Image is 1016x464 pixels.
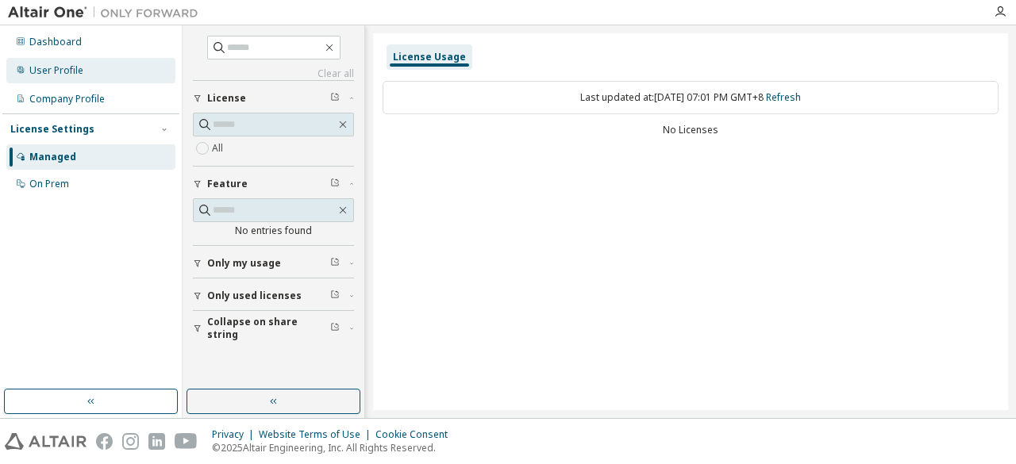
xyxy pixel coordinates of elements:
[330,257,340,270] span: Clear filter
[96,433,113,450] img: facebook.svg
[330,290,340,302] span: Clear filter
[175,433,198,450] img: youtube.svg
[29,36,82,48] div: Dashboard
[193,224,354,237] div: No entries found
[212,139,226,158] label: All
[207,178,248,190] span: Feature
[193,67,354,80] a: Clear all
[193,246,354,281] button: Only my usage
[193,278,354,313] button: Only used licenses
[766,90,801,104] a: Refresh
[207,257,281,270] span: Only my usage
[8,5,206,21] img: Altair One
[259,428,375,441] div: Website Terms of Use
[330,92,340,105] span: Clear filter
[148,433,165,450] img: linkedin.svg
[29,93,105,105] div: Company Profile
[375,428,457,441] div: Cookie Consent
[29,64,83,77] div: User Profile
[212,428,259,441] div: Privacy
[212,441,457,454] p: © 2025 Altair Engineering, Inc. All Rights Reserved.
[207,92,246,105] span: License
[122,433,139,450] img: instagram.svg
[330,322,340,335] span: Clear filter
[393,51,466,63] div: License Usage
[383,81,999,114] div: Last updated at: [DATE] 07:01 PM GMT+8
[207,290,302,302] span: Only used licenses
[193,167,354,201] button: Feature
[193,81,354,116] button: License
[207,316,330,341] span: Collapse on share string
[29,178,69,190] div: On Prem
[10,123,94,136] div: License Settings
[330,178,340,190] span: Clear filter
[5,433,87,450] img: altair_logo.svg
[193,311,354,346] button: Collapse on share string
[29,151,76,163] div: Managed
[383,124,999,136] div: No Licenses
